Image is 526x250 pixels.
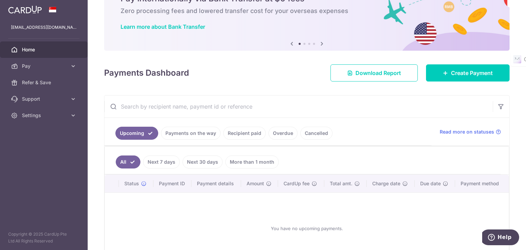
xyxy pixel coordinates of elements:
input: Search by recipient name, payment id or reference [104,96,493,117]
a: Upcoming [115,127,158,140]
span: Pay [22,63,67,70]
span: Charge date [372,180,400,187]
a: Recipient paid [223,127,266,140]
span: Download Report [355,69,401,77]
iframe: Opens a widget where you can find more information [482,229,519,247]
span: Refer & Save [22,79,67,86]
th: Payment ID [153,175,192,192]
span: Due date [420,180,441,187]
h4: Payments Dashboard [104,67,189,79]
a: Create Payment [426,64,510,82]
a: Next 7 days [143,155,180,168]
a: Cancelled [300,127,333,140]
a: Read more on statuses [440,128,501,135]
span: CardUp fee [284,180,310,187]
a: Overdue [268,127,298,140]
span: Amount [247,180,264,187]
span: Read more on statuses [440,128,494,135]
img: CardUp [8,5,42,14]
th: Payment details [191,175,241,192]
a: All [116,155,140,168]
span: Support [22,96,67,102]
a: Next 30 days [183,155,223,168]
a: More than 1 month [225,155,279,168]
a: Learn more about Bank Transfer [121,23,205,30]
a: Payments on the way [161,127,221,140]
h6: Zero processing fees and lowered transfer cost for your overseas expenses [121,7,493,15]
th: Payment method [455,175,509,192]
span: Total amt. [330,180,352,187]
span: Status [124,180,139,187]
span: Home [22,46,67,53]
span: Settings [22,112,67,119]
p: [EMAIL_ADDRESS][DOMAIN_NAME] [11,24,77,31]
a: Download Report [330,64,418,82]
span: Create Payment [451,69,493,77]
